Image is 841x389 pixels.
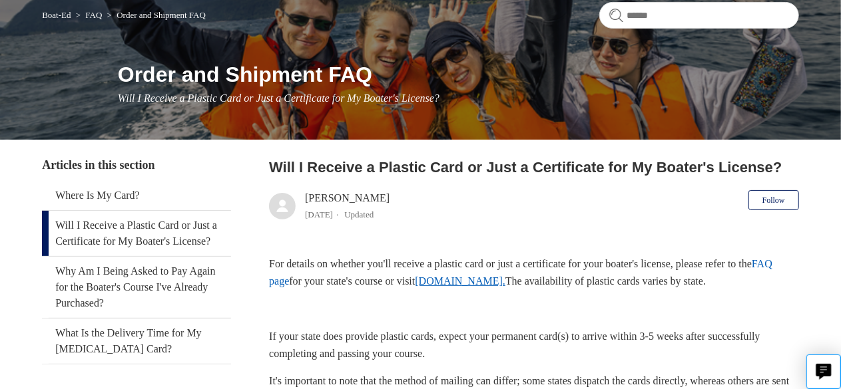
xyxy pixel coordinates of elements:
p: For details on whether you'll receive a plastic card or just a certificate for your boater's lice... [269,255,799,289]
time: 04/08/2025, 12:43 [305,209,333,219]
li: Order and Shipment FAQ [105,10,206,20]
a: [DOMAIN_NAME]. [415,275,505,287]
a: Will I Receive a Plastic Card or Just a Certificate for My Boater's License? [42,211,231,256]
a: Where Is My Card? [42,181,231,210]
div: [PERSON_NAME] [305,190,390,222]
li: Boat-Ed [42,10,73,20]
li: FAQ [73,10,105,20]
button: Follow Article [748,190,799,210]
span: Will I Receive a Plastic Card or Just a Certificate for My Boater's License? [118,92,439,104]
a: Why Am I Being Asked to Pay Again for the Boater's Course I've Already Purchased? [42,257,231,318]
a: FAQ [85,10,102,20]
h1: Order and Shipment FAQ [118,59,799,90]
li: Updated [344,209,374,219]
a: What Is the Delivery Time for My [MEDICAL_DATA] Card? [42,319,231,364]
button: Live chat [806,354,841,389]
a: FAQ page [269,258,772,287]
a: Order and Shipment FAQ [117,10,206,20]
input: Search [599,2,799,29]
p: If your state does provide plastic cards, expect your permanent card(s) to arrive within 3-5 week... [269,328,799,362]
h2: Will I Receive a Plastic Card or Just a Certificate for My Boater's License? [269,156,799,178]
a: Boat-Ed [42,10,71,20]
span: Articles in this section [42,158,154,172]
